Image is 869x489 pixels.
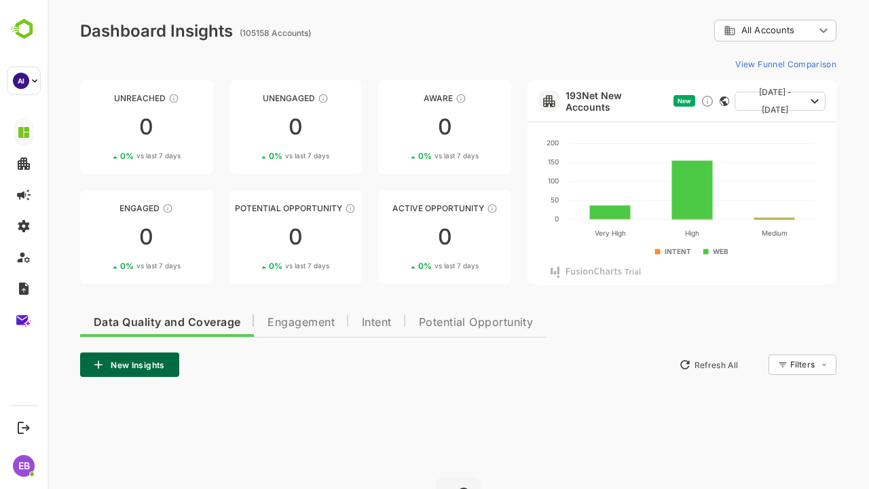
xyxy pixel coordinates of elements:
div: 0 [33,116,166,138]
div: Dashboard Insights [33,21,185,41]
div: Engaged [33,203,166,213]
button: View Funnel Comparison [682,53,789,75]
div: All Accounts [676,24,767,37]
span: vs last 7 days [89,151,133,161]
div: These accounts are warm, further nurturing would qualify them to MQAs [115,203,126,214]
div: Potential Opportunity [182,203,315,213]
text: 150 [500,158,511,166]
div: AI [13,73,29,89]
div: These accounts have just entered the buying cycle and need further nurturing [408,93,419,104]
div: 0 [331,226,464,248]
a: UnreachedThese accounts have not been engaged with for a defined time period00%vs last 7 days [33,80,166,174]
button: [DATE] - [DATE] [687,92,778,111]
div: This card does not support filter and segments [672,96,682,106]
div: 0 % [221,151,282,161]
span: All Accounts [694,25,747,35]
span: Intent [314,317,344,328]
span: vs last 7 days [238,261,282,271]
ag: (105158 Accounts) [192,28,267,38]
div: These accounts are MQAs and can be passed on to Inside Sales [297,203,308,214]
a: 193Net New Accounts [518,90,621,113]
text: Medium [714,229,739,237]
div: 0 % [371,151,431,161]
a: UnengagedThese accounts have not shown enough engagement and need nurturing00%vs last 7 days [182,80,315,174]
a: EngagedThese accounts are warm, further nurturing would qualify them to MQAs00%vs last 7 days [33,190,166,284]
span: vs last 7 days [238,151,282,161]
div: These accounts have not shown enough engagement and need nurturing [270,93,281,104]
span: Potential Opportunity [371,317,486,328]
div: 0 [331,116,464,138]
div: 0 % [221,261,282,271]
div: All Accounts [667,18,789,44]
div: 0 [33,226,166,248]
div: These accounts have not been engaged with for a defined time period [121,93,132,104]
button: Logout [14,418,33,437]
div: 0 [182,226,315,248]
span: vs last 7 days [387,151,431,161]
span: [DATE] - [DATE] [698,84,758,119]
span: vs last 7 days [89,261,133,271]
text: Very High [547,229,578,238]
text: 200 [499,139,511,147]
div: 0 [182,116,315,138]
span: Engagement [220,317,287,328]
div: Active Opportunity [331,203,464,213]
div: Discover new ICP-fit accounts showing engagement — via intent surges, anonymous website visits, L... [653,94,667,108]
span: Data Quality and Coverage [46,317,193,328]
div: Unengaged [182,93,315,103]
a: Potential OpportunityThese accounts are MQAs and can be passed on to Inside Sales00%vs last 7 days [182,190,315,284]
span: New [630,97,644,105]
a: Active OpportunityThese accounts have open opportunities which might be at any of the Sales Stage... [331,190,464,284]
div: Unreached [33,93,166,103]
div: Aware [331,93,464,103]
span: vs last 7 days [387,261,431,271]
a: AwareThese accounts have just entered the buying cycle and need further nurturing00%vs last 7 days [331,80,464,174]
text: 50 [503,196,511,204]
img: BambooboxLogoMark.f1c84d78b4c51b1a7b5f700c9845e183.svg [7,16,41,42]
text: 0 [507,215,511,223]
text: 100 [500,177,511,185]
div: EB [13,455,35,477]
text: High [637,229,652,238]
div: Filters [741,352,789,377]
div: 0 % [371,261,431,271]
button: Refresh All [625,354,697,376]
div: Filters [743,359,767,369]
div: 0 % [73,151,133,161]
div: 0 % [73,261,133,271]
div: These accounts have open opportunities which might be at any of the Sales Stages [439,203,450,214]
button: New Insights [33,352,132,377]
